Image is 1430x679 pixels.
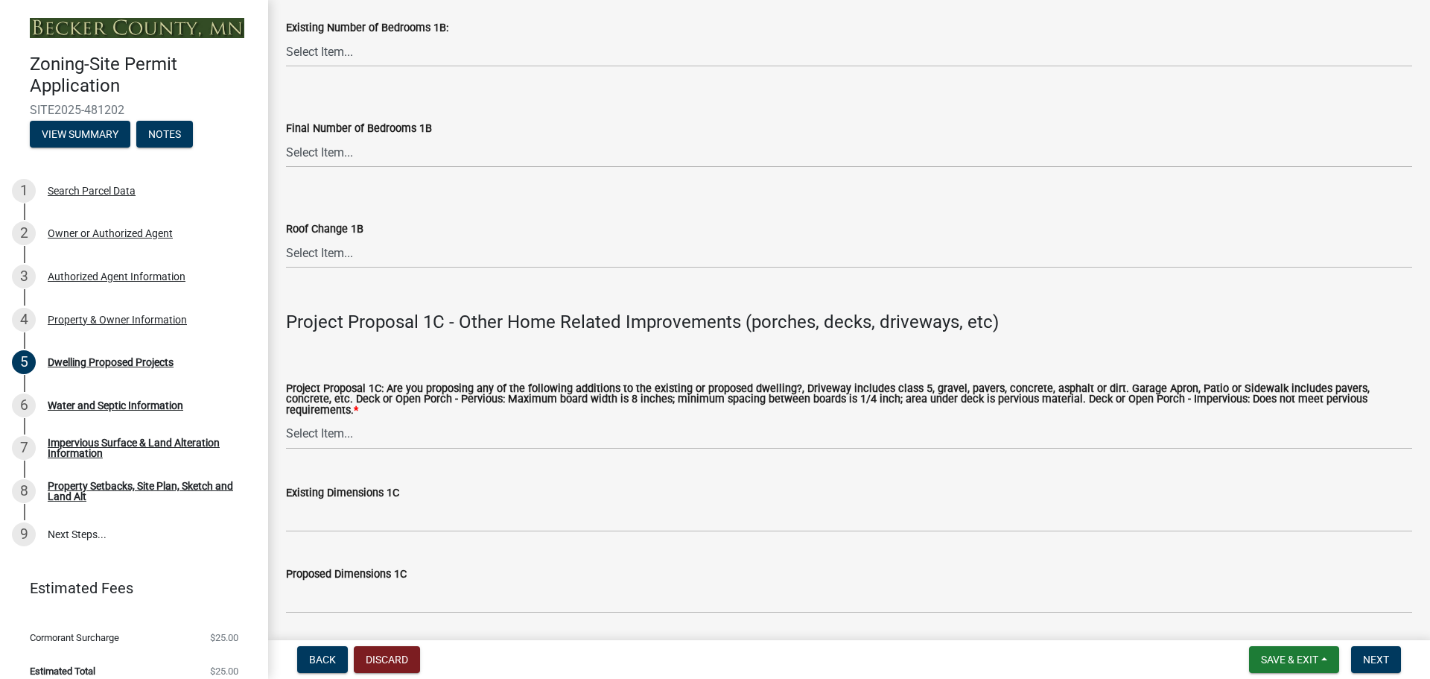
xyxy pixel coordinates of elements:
label: Final Number of Bedrooms 1B [286,124,432,134]
label: Existing Dimensions 1C [286,488,399,499]
div: 5 [12,350,36,374]
div: Search Parcel Data [48,186,136,196]
div: Water and Septic Information [48,400,183,411]
button: Save & Exit [1249,646,1339,673]
button: Discard [354,646,420,673]
div: Property & Owner Information [48,315,187,325]
label: Proposed Dimensions 1C [286,569,407,580]
div: 2 [12,221,36,245]
div: Property Setbacks, Site Plan, Sketch and Land Alt [48,481,244,502]
button: Back [297,646,348,673]
div: Impervious Surface & Land Alteration Information [48,438,244,458]
button: Notes [136,121,193,148]
h4: Zoning-Site Permit Application [30,54,256,97]
div: 9 [12,522,36,546]
span: SITE2025-481202 [30,103,238,117]
span: Estimated Total [30,666,95,676]
div: Authorized Agent Information [48,271,185,282]
button: Next [1351,646,1401,673]
span: Next [1363,654,1389,666]
div: 3 [12,265,36,288]
div: 7 [12,436,36,460]
div: 8 [12,479,36,503]
label: Roof Change 1B [286,224,363,235]
div: 1 [12,179,36,203]
wm-modal-confirm: Summary [30,129,130,141]
wm-modal-confirm: Notes [136,129,193,141]
button: View Summary [30,121,130,148]
span: Back [309,654,336,666]
label: Existing Number of Bedrooms 1B: [286,23,448,34]
label: Project Proposal 1C: Are you proposing any of the following additions to the existing or proposed... [286,384,1412,416]
div: 6 [12,394,36,417]
span: $25.00 [210,666,238,676]
h4: Project Proposal 1C - Other Home Related Improvements (porches, decks, driveways, etc) [286,312,1412,333]
img: Becker County, Minnesota [30,18,244,38]
span: $25.00 [210,633,238,642]
div: Owner or Authorized Agent [48,228,173,239]
span: Cormorant Surcharge [30,633,119,642]
div: Dwelling Proposed Projects [48,357,174,367]
div: 4 [12,308,36,332]
a: Estimated Fees [12,573,244,603]
span: Save & Exit [1261,654,1318,666]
